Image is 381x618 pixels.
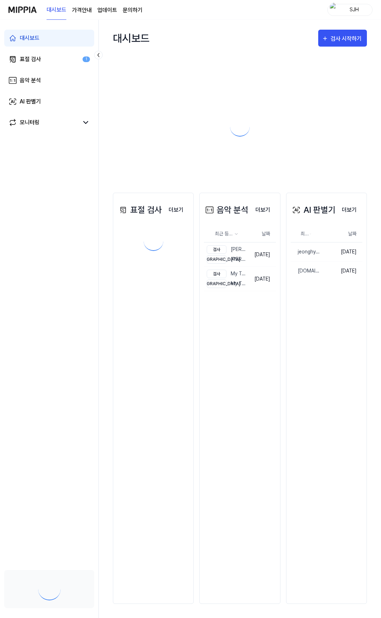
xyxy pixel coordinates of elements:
[327,4,373,16] button: profileSJH
[4,93,94,110] a: AI 판별기
[72,6,92,14] button: 가격안내
[207,280,247,288] div: My Test2
[330,3,338,17] img: profile
[207,270,226,278] div: 검사
[331,34,363,43] div: 검사 시작하기
[207,245,247,254] div: [PERSON_NAME]
[20,55,41,64] div: 표절 검사
[83,56,90,62] div: 1
[249,226,276,242] th: 날짜
[8,118,79,127] a: 모니터링
[97,6,117,14] a: 업데이트
[4,51,94,68] a: 표절 검사1
[4,72,94,89] a: 음악 분석
[249,267,276,291] td: [DATE]
[291,242,321,261] a: jeonghyeon & Noisy Choice - Too Far | Future House | NCS - Copyright Free Music
[207,255,226,264] div: [DEMOGRAPHIC_DATA]
[291,262,321,280] a: [DOMAIN_NAME] - 인간극장 오프닝
[117,204,162,216] div: 표절 검사
[336,203,362,217] button: 더보기
[207,280,226,288] div: [DEMOGRAPHIC_DATA]
[249,242,276,267] td: [DATE]
[250,203,276,217] button: 더보기
[47,0,66,20] a: 대시보드
[321,242,362,262] td: [DATE]
[163,203,189,217] button: 더보기
[20,76,41,85] div: 음악 분석
[291,248,321,256] div: jeonghyeon & Noisy Choice - Too Far | Future House | NCS - Copyright Free Music
[20,118,40,127] div: 모니터링
[318,30,367,47] button: 검사 시작하기
[207,270,247,278] div: My Test1
[204,242,248,266] a: 검사[PERSON_NAME][DEMOGRAPHIC_DATA][PERSON_NAME]
[340,6,368,13] div: SJH
[113,27,150,49] div: 대시보드
[207,245,226,254] div: 검사
[321,226,362,242] th: 날짜
[291,204,335,216] div: AI 판별기
[204,267,248,291] a: 검사My Test1[DEMOGRAPHIC_DATA]My Test2
[207,255,247,264] div: [PERSON_NAME]
[321,262,362,281] td: [DATE]
[204,204,248,216] div: 음악 분석
[291,267,321,275] div: [DOMAIN_NAME] - 인간극장 오프닝
[20,97,41,106] div: AI 판별기
[123,6,143,14] a: 문의하기
[20,34,40,42] div: 대시보드
[4,30,94,47] a: 대시보드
